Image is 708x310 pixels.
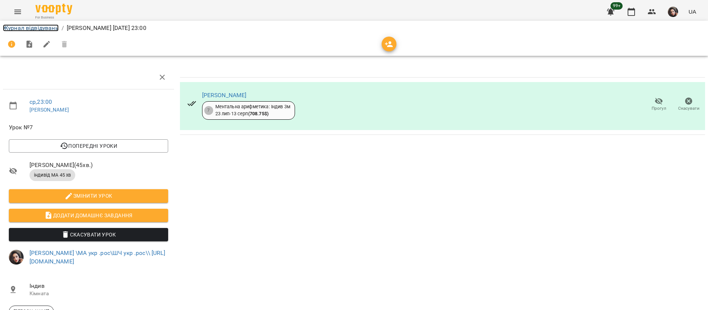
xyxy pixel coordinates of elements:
[29,98,52,105] a: ср , 23:00
[67,24,146,33] p: [PERSON_NAME] [DATE] 23:00
[29,290,168,297] p: Кімната
[3,24,59,31] a: Журнал відвідувань
[9,228,168,241] button: Скасувати Урок
[29,282,168,290] span: Індив
[9,3,27,21] button: Menu
[611,2,623,10] span: 99+
[9,139,168,153] button: Попередні уроки
[29,107,69,113] a: [PERSON_NAME]
[9,209,168,222] button: Додати домашнє завдання
[652,105,666,112] span: Прогул
[35,4,72,14] img: Voopty Logo
[9,250,24,265] img: 415cf204168fa55e927162f296ff3726.jpg
[688,8,696,16] span: UA
[15,142,162,150] span: Попередні уроки
[29,161,168,170] span: [PERSON_NAME] ( 45 хв. )
[15,230,162,239] span: Скасувати Урок
[674,94,704,115] button: Скасувати
[678,105,700,112] span: Скасувати
[9,189,168,202] button: Змінити урок
[644,94,674,115] button: Прогул
[686,5,699,18] button: UA
[62,24,64,33] li: /
[15,191,162,200] span: Змінити урок
[202,92,247,99] a: [PERSON_NAME]
[35,15,72,20] span: For Business
[15,211,162,220] span: Додати домашнє завдання
[3,24,705,33] nav: breadcrumb
[248,111,268,116] b: ( 708.75 $ )
[29,249,165,265] a: [PERSON_NAME] \МА укр .рос\ШЧ укр .рос\\ [URL][DOMAIN_NAME]
[215,103,290,117] div: Ментальна арифметика: Індив 3м 23 лип - 13 серп
[29,172,75,178] span: індивід МА 45 хв
[668,7,678,17] img: 415cf204168fa55e927162f296ff3726.jpg
[204,106,213,115] div: 7
[9,123,168,132] span: Урок №7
